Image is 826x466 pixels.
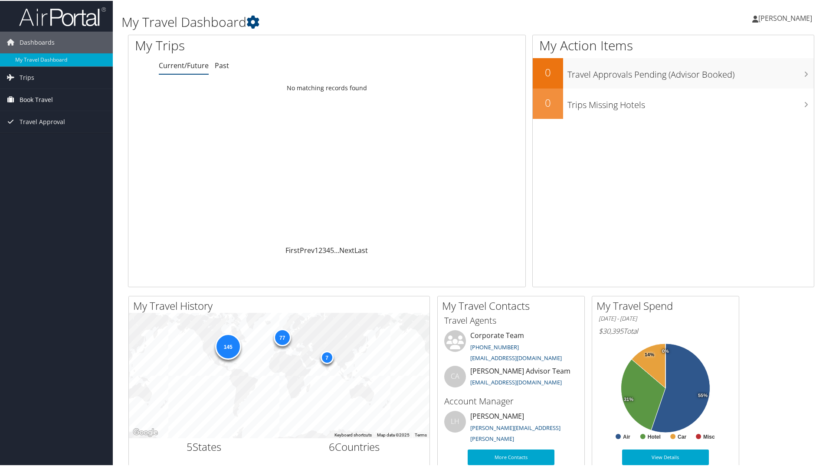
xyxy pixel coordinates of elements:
[440,329,582,365] li: Corporate Team
[444,394,578,407] h3: Account Manager
[440,365,582,393] li: [PERSON_NAME] Advisor Team
[415,432,427,436] a: Terms (opens in new tab)
[320,350,333,363] div: 7
[470,342,519,350] a: [PHONE_NUMBER]
[121,12,588,30] h1: My Travel Dashboard
[318,245,322,254] a: 2
[159,60,209,69] a: Current/Future
[622,449,709,464] a: View Details
[326,245,330,254] a: 4
[354,245,368,254] a: Last
[758,13,812,22] span: [PERSON_NAME]
[339,245,354,254] a: Next
[334,431,372,437] button: Keyboard shortcuts
[533,36,814,54] h1: My Action Items
[131,426,160,437] a: Open this area in Google Maps (opens a new window)
[533,95,563,109] h2: 0
[468,449,554,464] a: More Contacts
[330,245,334,254] a: 5
[599,314,732,322] h6: [DATE] - [DATE]
[624,396,633,401] tspan: 31%
[698,392,708,397] tspan: 55%
[678,433,686,439] text: Car
[322,245,326,254] a: 3
[20,88,53,110] span: Book Travel
[329,439,335,453] span: 6
[703,433,715,439] text: Misc
[662,348,669,353] tspan: 0%
[273,328,291,345] div: 77
[533,88,814,118] a: 0Trips Missing Hotels
[377,432,410,436] span: Map data ©2025
[444,410,466,432] div: LH
[131,426,160,437] img: Google
[300,245,315,254] a: Prev
[315,245,318,254] a: 1
[567,94,814,110] h3: Trips Missing Hotels
[135,439,273,453] h2: States
[128,79,525,95] td: No matching records found
[599,325,732,335] h6: Total
[567,63,814,80] h3: Travel Approvals Pending (Advisor Booked)
[648,433,661,439] text: Hotel
[645,351,654,357] tspan: 14%
[442,298,584,312] h2: My Travel Contacts
[187,439,193,453] span: 5
[133,298,429,312] h2: My Travel History
[470,377,562,385] a: [EMAIL_ADDRESS][DOMAIN_NAME]
[533,64,563,79] h2: 0
[19,6,106,26] img: airportal-logo.png
[135,36,354,54] h1: My Trips
[470,423,560,442] a: [PERSON_NAME][EMAIL_ADDRESS][PERSON_NAME]
[440,410,582,446] li: [PERSON_NAME]
[20,66,34,88] span: Trips
[20,110,65,132] span: Travel Approval
[470,353,562,361] a: [EMAIL_ADDRESS][DOMAIN_NAME]
[444,365,466,387] div: CA
[215,333,241,359] div: 145
[533,57,814,88] a: 0Travel Approvals Pending (Advisor Booked)
[597,298,739,312] h2: My Travel Spend
[752,4,821,30] a: [PERSON_NAME]
[623,433,630,439] text: Air
[286,439,423,453] h2: Countries
[599,325,623,335] span: $30,395
[444,314,578,326] h3: Travel Agents
[20,31,55,53] span: Dashboards
[334,245,339,254] span: …
[285,245,300,254] a: First
[215,60,229,69] a: Past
